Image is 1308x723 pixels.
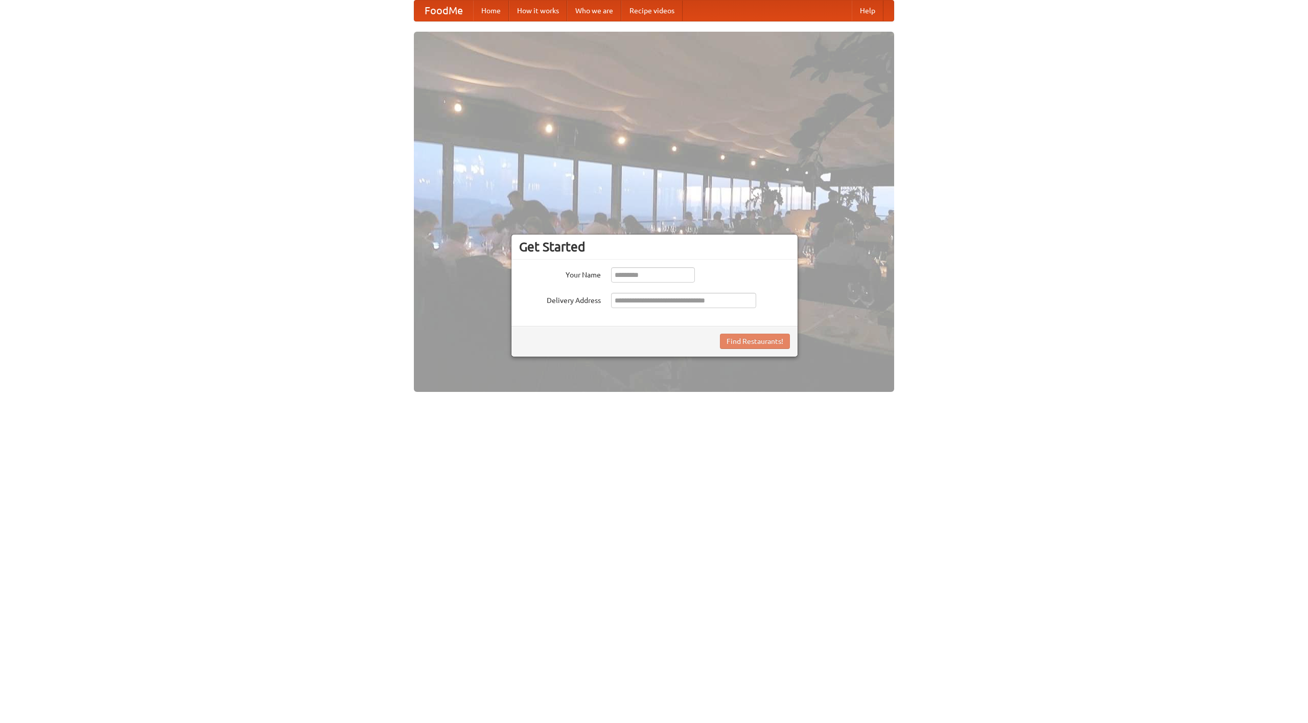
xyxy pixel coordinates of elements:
h3: Get Started [519,239,790,254]
label: Your Name [519,267,601,280]
a: How it works [509,1,567,21]
a: FoodMe [414,1,473,21]
button: Find Restaurants! [720,334,790,349]
a: Who we are [567,1,621,21]
a: Home [473,1,509,21]
a: Help [852,1,883,21]
a: Recipe videos [621,1,683,21]
label: Delivery Address [519,293,601,306]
